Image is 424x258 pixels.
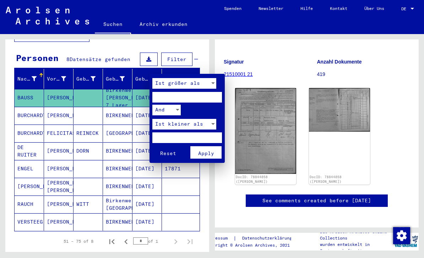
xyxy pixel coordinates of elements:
span: Ist größer als [155,80,200,86]
span: Reset [160,150,176,156]
span: Apply [198,150,214,156]
button: Reset [152,146,184,158]
button: Apply [190,146,222,158]
img: Zustimmung ändern [393,227,410,244]
span: And [155,106,165,112]
span: Ist kleiner als [155,120,203,127]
